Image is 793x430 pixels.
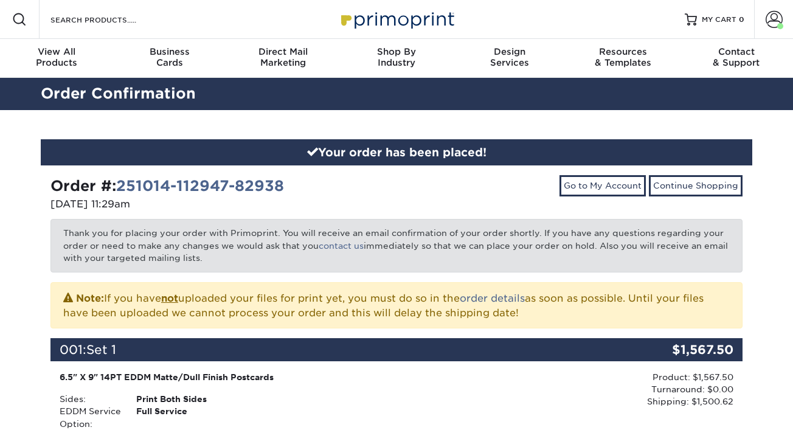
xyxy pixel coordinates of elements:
[566,46,679,57] span: Resources
[340,46,453,68] div: Industry
[340,46,453,57] span: Shop By
[340,39,453,78] a: Shop ByIndustry
[113,46,226,68] div: Cards
[227,46,340,57] span: Direct Mail
[649,175,743,196] a: Continue Shopping
[336,6,457,32] img: Primoprint
[566,46,679,68] div: & Templates
[50,393,127,405] div: Sides:
[50,338,627,361] div: 001:
[32,83,761,105] h2: Order Confirmation
[453,39,566,78] a: DesignServices
[161,293,178,304] b: not
[63,290,730,321] p: If you have uploaded your files for print yet, you must do so in the as soon as possible. Until y...
[86,342,116,357] span: Set 1
[680,46,793,57] span: Contact
[127,405,281,430] div: Full Service
[50,177,284,195] strong: Order #:
[50,405,127,430] div: EDDM Service Option:
[559,175,646,196] a: Go to My Account
[76,293,104,304] strong: Note:
[60,371,503,383] div: 6.5" X 9" 14PT EDDM Matte/Dull Finish Postcards
[453,46,566,68] div: Services
[702,15,736,25] span: MY CART
[566,39,679,78] a: Resources& Templates
[680,46,793,68] div: & Support
[739,15,744,24] span: 0
[49,12,168,27] input: SEARCH PRODUCTS.....
[227,39,340,78] a: Direct MailMarketing
[319,241,364,251] a: contact us
[113,46,226,57] span: Business
[50,197,387,212] p: [DATE] 11:29am
[116,177,284,195] a: 251014-112947-82938
[227,46,340,68] div: Marketing
[460,293,525,304] a: order details
[50,219,743,272] p: Thank you for placing your order with Primoprint. You will receive an email confirmation of your ...
[113,39,226,78] a: BusinessCards
[512,371,733,408] div: Product: $1,567.50 Turnaround: $0.00 Shipping: $1,500.62
[41,139,752,166] div: Your order has been placed!
[627,338,743,361] div: $1,567.50
[127,393,281,405] div: Print Both Sides
[453,46,566,57] span: Design
[680,39,793,78] a: Contact& Support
